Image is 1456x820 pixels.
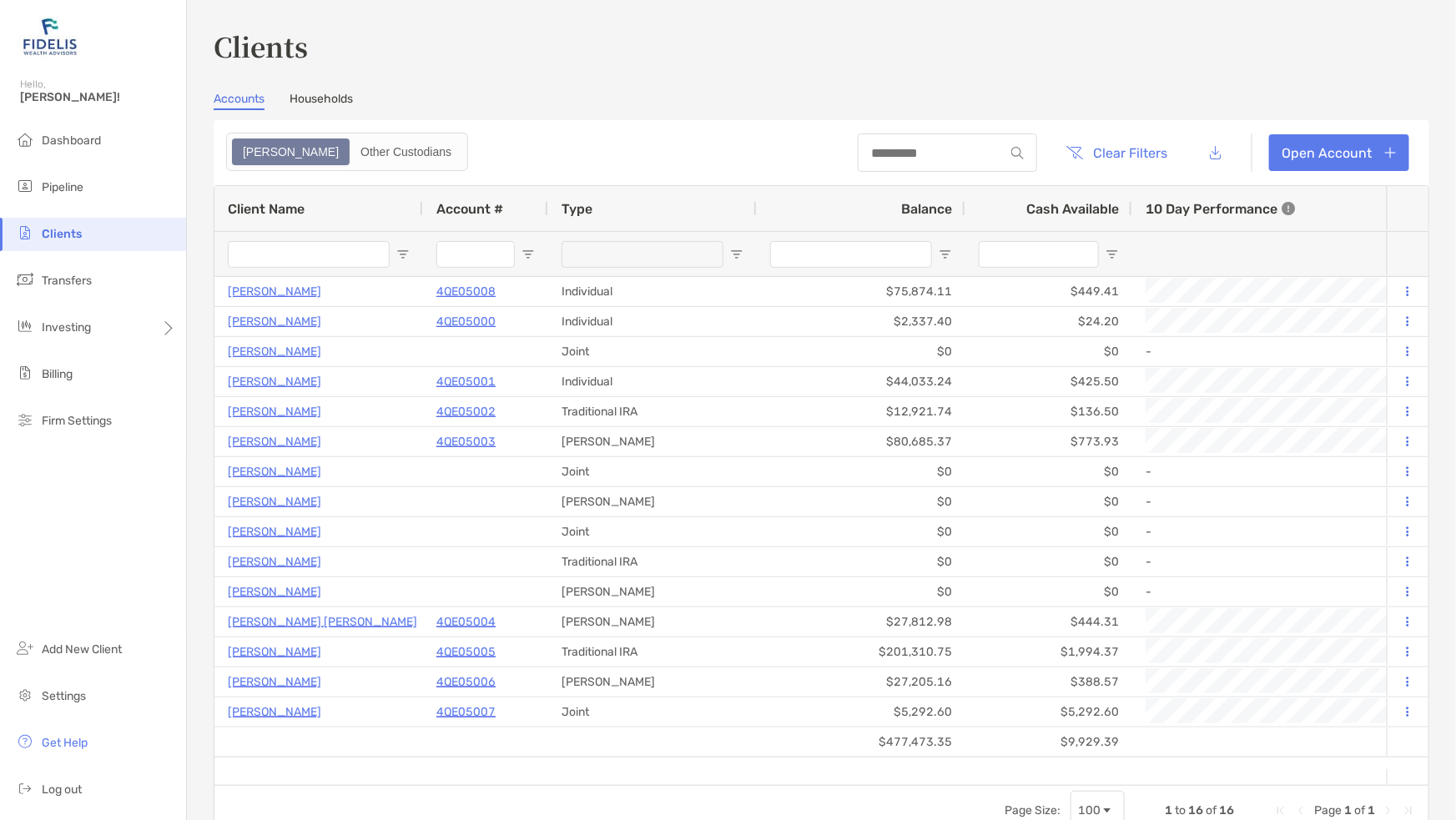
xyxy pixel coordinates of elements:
input: Cash Available Filter Input [979,241,1099,268]
div: - [1146,338,1453,365]
div: Individual [548,367,757,396]
div: $773.93 [965,427,1132,456]
p: [PERSON_NAME] [228,341,321,362]
span: Pipeline [42,180,83,194]
a: 4QE05005 [436,641,496,662]
a: 4QE05004 [436,611,496,632]
span: 16 [1219,803,1234,817]
span: Get Help [42,736,88,750]
button: Open Filter Menu [396,248,410,261]
div: $27,205.16 [757,667,965,697]
div: $0 [965,517,1132,546]
a: [PERSON_NAME] [228,521,321,542]
a: 4QE05003 [436,431,496,452]
div: $44,033.24 [757,367,965,396]
a: [PERSON_NAME] [228,431,321,452]
span: 1 [1344,803,1352,817]
span: Clients [42,227,82,241]
div: $0 [757,457,965,486]
img: logout icon [15,778,35,798]
div: $388.57 [965,667,1132,697]
h3: Clients [214,27,1429,65]
div: $75,874.11 [757,277,965,306]
p: [PERSON_NAME] [228,281,321,302]
a: Households [290,92,353,110]
div: Page Size: [1005,803,1061,817]
img: Zoe Logo [20,7,80,67]
p: 4QE05002 [436,401,496,422]
button: Open Filter Menu [730,248,743,261]
p: [PERSON_NAME] [228,551,321,572]
button: Open Filter Menu [1106,248,1119,261]
img: add_new_client icon [15,638,35,658]
div: [PERSON_NAME] [548,487,757,516]
div: $449.41 [965,277,1132,306]
div: Individual [548,307,757,336]
div: $0 [965,577,1132,606]
div: [PERSON_NAME] [548,667,757,697]
div: Traditional IRA [548,397,757,426]
span: Page [1314,803,1342,817]
input: Balance Filter Input [770,241,932,268]
div: $425.50 [965,367,1132,396]
span: Account # [436,201,503,217]
p: 4QE05008 [436,281,496,302]
span: 1 [1165,803,1172,817]
span: Log out [42,782,82,797]
a: 4QE05006 [436,672,496,692]
div: Zoe [234,140,348,163]
img: investing icon [15,316,35,336]
span: Add New Client [42,642,122,657]
div: $1,994.37 [965,637,1132,667]
span: Cash Available [1026,201,1119,217]
div: $9,929.39 [965,727,1132,757]
div: $0 [965,547,1132,576]
div: $0 [757,577,965,606]
span: Balance [901,201,952,217]
a: [PERSON_NAME] [228,641,321,662]
div: $80,685.37 [757,427,965,456]
button: Open Filter Menu [521,248,535,261]
div: $0 [965,457,1132,486]
div: $0 [757,487,965,516]
div: $0 [965,487,1132,516]
div: $27,812.98 [757,607,965,636]
div: Traditional IRA [548,547,757,576]
div: segmented control [226,133,468,171]
div: Traditional IRA [548,637,757,667]
p: 4QE05007 [436,702,496,722]
span: [PERSON_NAME]! [20,90,176,104]
a: 4QE05001 [436,371,496,392]
input: Account # Filter Input [436,241,515,268]
div: [PERSON_NAME] [548,577,757,606]
a: [PERSON_NAME] [228,311,321,332]
div: $2,337.40 [757,307,965,336]
div: Joint [548,517,757,546]
a: [PERSON_NAME] [228,672,321,692]
div: Next Page [1382,804,1395,817]
p: [PERSON_NAME] [228,491,321,512]
div: $136.50 [965,397,1132,426]
a: 4QE05000 [436,311,496,332]
img: billing icon [15,363,35,383]
div: $0 [757,517,965,546]
div: - [1146,578,1453,606]
div: Joint [548,697,757,727]
a: [PERSON_NAME] [228,702,321,722]
span: Investing [42,320,91,335]
div: $12,921.74 [757,397,965,426]
span: Billing [42,367,73,381]
img: input icon [1011,147,1024,159]
a: [PERSON_NAME] [228,371,321,392]
span: Transfers [42,274,92,288]
div: [PERSON_NAME] [548,607,757,636]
